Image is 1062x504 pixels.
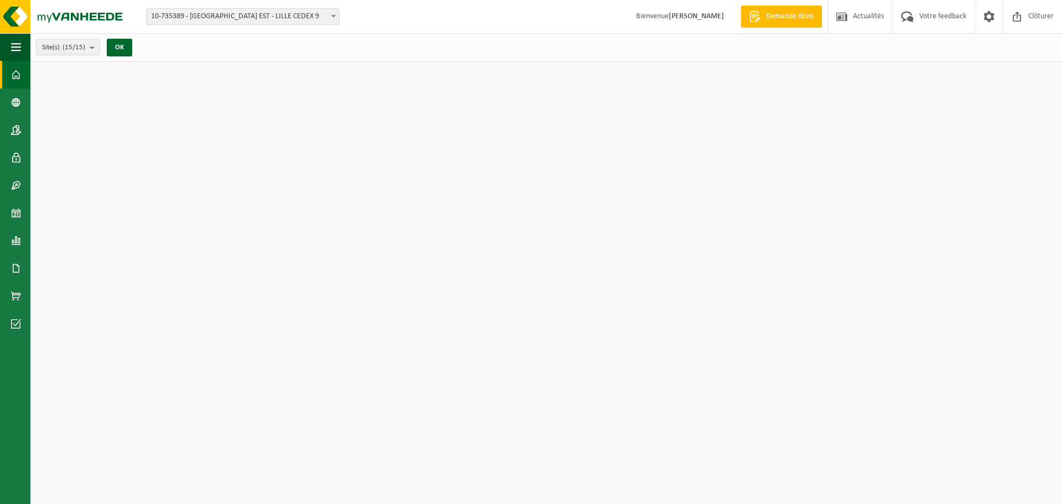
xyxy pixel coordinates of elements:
[669,12,724,20] strong: [PERSON_NAME]
[147,9,339,24] span: 10-735389 - SUEZ RV NORD EST - LILLE CEDEX 9
[42,39,85,56] span: Site(s)
[63,44,85,51] count: (15/15)
[36,39,100,55] button: Site(s)(15/15)
[763,11,816,22] span: Demande devis
[741,6,822,28] a: Demande devis
[107,39,132,56] button: OK
[146,8,340,25] span: 10-735389 - SUEZ RV NORD EST - LILLE CEDEX 9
